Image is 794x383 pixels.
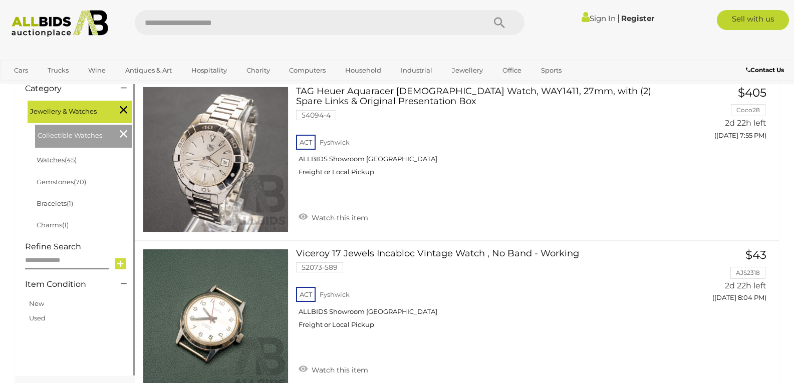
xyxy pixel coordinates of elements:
[240,62,277,79] a: Charity
[29,314,46,322] a: Used
[474,10,524,35] button: Search
[582,14,616,23] a: Sign In
[717,10,788,30] a: Sell with us
[339,62,388,79] a: Household
[394,62,439,79] a: Industrial
[38,127,113,141] span: Collectible Watches
[445,62,489,79] a: Jewellery
[738,86,766,100] span: $405
[296,361,371,376] a: Watch this item
[25,280,106,289] h4: Item Condition
[6,10,114,37] img: Allbids.com.au
[37,156,77,164] a: Watches(45)
[74,178,86,186] span: (70)
[746,65,786,76] a: Contact Us
[621,14,654,23] a: Register
[304,249,664,336] a: Viceroy 17 Jewels Incabloc Vintage Watch , No Band - Working 52073-589 ACT Fyshwick ALLBIDS Showr...
[25,242,132,251] h4: Refine Search
[8,62,35,79] a: Cars
[37,221,69,229] a: Charms(1)
[25,84,106,93] h4: Category
[679,249,769,307] a: $43 AJS2318 2d 22h left ([DATE] 8:04 PM)
[82,62,112,79] a: Wine
[119,62,178,79] a: Antiques & Art
[746,66,784,74] b: Contact Us
[617,13,620,24] span: |
[37,178,86,186] a: Gemstones(70)
[283,62,332,79] a: Computers
[296,209,371,224] a: Watch this item
[309,365,368,374] span: Watch this item
[535,62,568,79] a: Sports
[30,103,105,117] span: Jewellery & Watches
[29,299,44,307] a: New
[496,62,528,79] a: Office
[37,199,73,207] a: Bracelets(1)
[185,62,233,79] a: Hospitality
[8,79,92,96] a: [GEOGRAPHIC_DATA]
[679,87,769,145] a: $405 Coco28 2d 22h left ([DATE] 7:55 PM)
[41,62,75,79] a: Trucks
[67,199,73,207] span: (1)
[304,87,664,184] a: TAG Heuer Aquaracer [DEMOGRAPHIC_DATA] Watch, WAY1411, 27mm, with (2) Spare Links & Original Pres...
[62,221,69,229] span: (1)
[745,248,766,262] span: $43
[65,156,77,164] span: (45)
[309,213,368,222] span: Watch this item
